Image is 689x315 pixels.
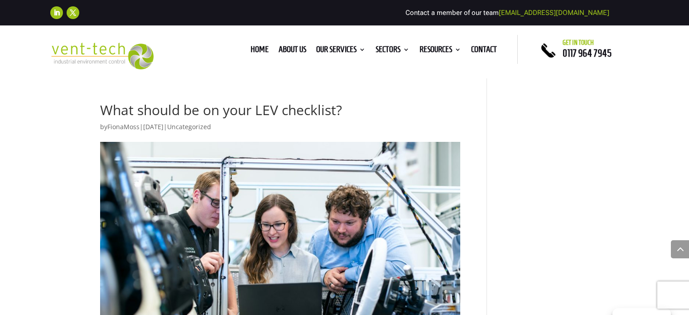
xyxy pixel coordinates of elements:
span: Get in touch [563,39,594,46]
a: Uncategorized [167,122,211,131]
a: FionaMoss [107,122,140,131]
a: [EMAIL_ADDRESS][DOMAIN_NAME] [499,9,609,17]
a: About us [279,46,306,56]
a: Our Services [316,46,366,56]
a: Contact [471,46,497,56]
a: Follow on LinkedIn [50,6,63,19]
h1: What should be on your LEV checklist? [100,103,460,121]
span: [DATE] [143,122,164,131]
a: 0117 964 7945 [563,48,612,58]
a: Follow on X [67,6,79,19]
a: Home [251,46,269,56]
a: Resources [419,46,461,56]
img: 2023-09-27T08_35_16.549ZVENT-TECH---Clear-background [50,43,154,69]
span: Contact a member of our team [405,9,609,17]
a: Sectors [376,46,410,56]
p: by | | [100,121,460,139]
